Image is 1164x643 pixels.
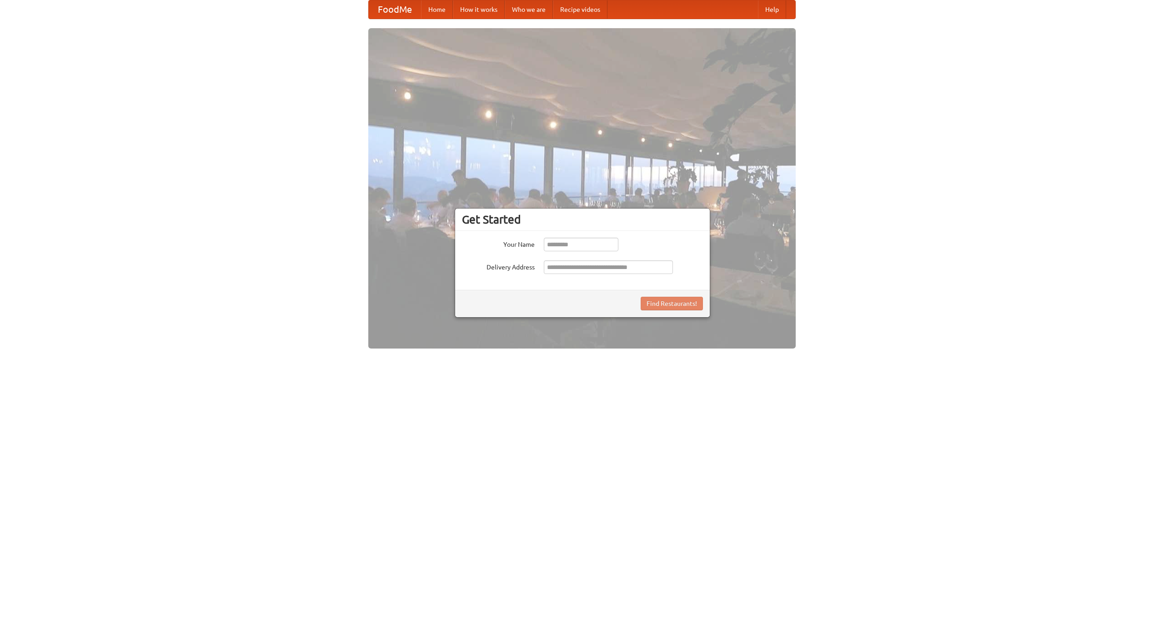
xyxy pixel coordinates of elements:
a: Home [421,0,453,19]
a: Who we are [505,0,553,19]
label: Your Name [462,238,535,249]
button: Find Restaurants! [641,297,703,310]
a: How it works [453,0,505,19]
a: Recipe videos [553,0,607,19]
a: Help [758,0,786,19]
label: Delivery Address [462,260,535,272]
a: FoodMe [369,0,421,19]
h3: Get Started [462,213,703,226]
